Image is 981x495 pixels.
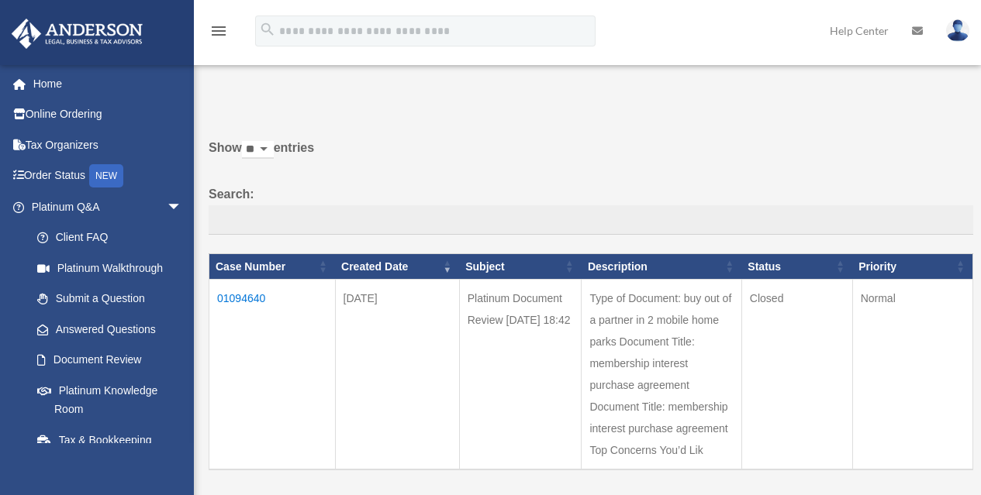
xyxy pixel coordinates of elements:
[22,222,198,253] a: Client FAQ
[22,375,198,425] a: Platinum Knowledge Room
[11,99,206,130] a: Online Ordering
[209,137,973,174] label: Show entries
[852,253,972,280] th: Priority: activate to sort column ascending
[459,253,582,280] th: Subject: activate to sort column ascending
[582,253,741,280] th: Description: activate to sort column ascending
[209,280,336,470] td: 01094640
[852,280,972,470] td: Normal
[22,314,190,345] a: Answered Questions
[582,280,741,470] td: Type of Document: buy out of a partner in 2 mobile home parks Document Title: membership interest...
[209,22,228,40] i: menu
[11,68,206,99] a: Home
[22,253,198,284] a: Platinum Walkthrough
[741,253,852,280] th: Status: activate to sort column ascending
[22,425,198,474] a: Tax & Bookkeeping Packages
[22,345,198,376] a: Document Review
[741,280,852,470] td: Closed
[11,160,206,192] a: Order StatusNEW
[11,129,206,160] a: Tax Organizers
[11,191,198,222] a: Platinum Q&Aarrow_drop_down
[209,27,228,40] a: menu
[946,19,969,42] img: User Pic
[209,205,973,235] input: Search:
[209,253,336,280] th: Case Number: activate to sort column ascending
[459,280,582,470] td: Platinum Document Review [DATE] 18:42
[209,184,973,235] label: Search:
[167,191,198,223] span: arrow_drop_down
[89,164,123,187] div: NEW
[259,21,276,38] i: search
[335,253,459,280] th: Created Date: activate to sort column ascending
[22,284,198,315] a: Submit a Question
[335,280,459,470] td: [DATE]
[242,141,274,159] select: Showentries
[7,19,147,49] img: Anderson Advisors Platinum Portal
